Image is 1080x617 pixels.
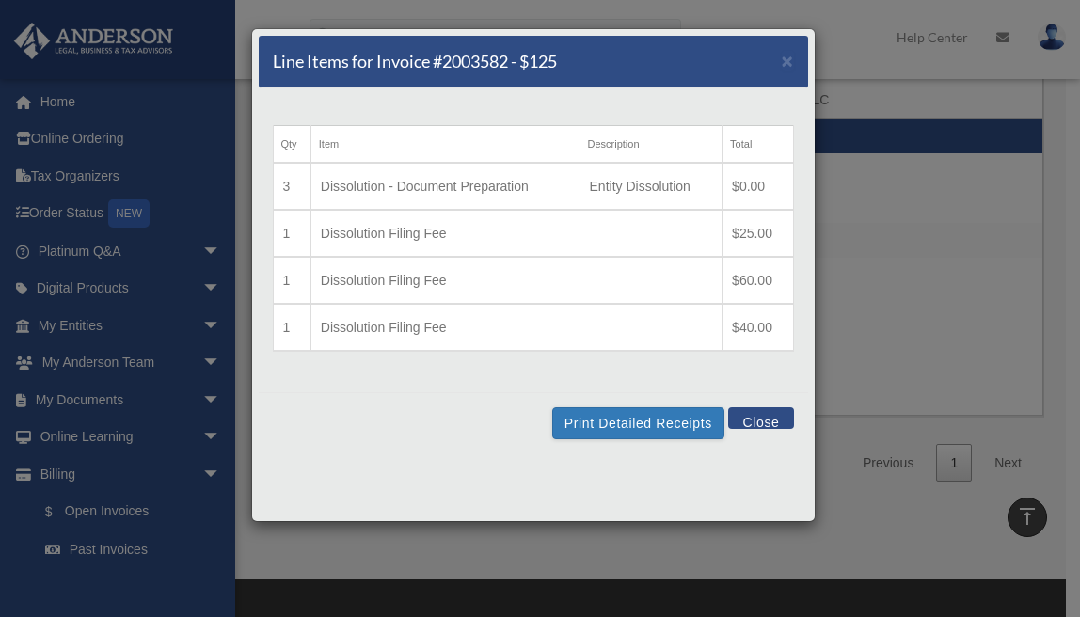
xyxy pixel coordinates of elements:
[723,163,793,210] td: $0.00
[310,163,580,210] td: Dissolution - Document Preparation
[273,304,310,351] td: 1
[552,407,724,439] button: Print Detailed Receipts
[782,50,794,71] span: ×
[310,210,580,257] td: Dissolution Filing Fee
[723,210,793,257] td: $25.00
[580,163,723,210] td: Entity Dissolution
[580,126,723,164] th: Description
[782,51,794,71] button: Close
[723,257,793,304] td: $60.00
[273,210,310,257] td: 1
[723,126,793,164] th: Total
[273,163,310,210] td: 3
[273,50,557,73] h5: Line Items for Invoice #2003582 - $125
[310,257,580,304] td: Dissolution Filing Fee
[273,257,310,304] td: 1
[723,304,793,351] td: $40.00
[728,407,793,429] button: Close
[310,304,580,351] td: Dissolution Filing Fee
[310,126,580,164] th: Item
[273,126,310,164] th: Qty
